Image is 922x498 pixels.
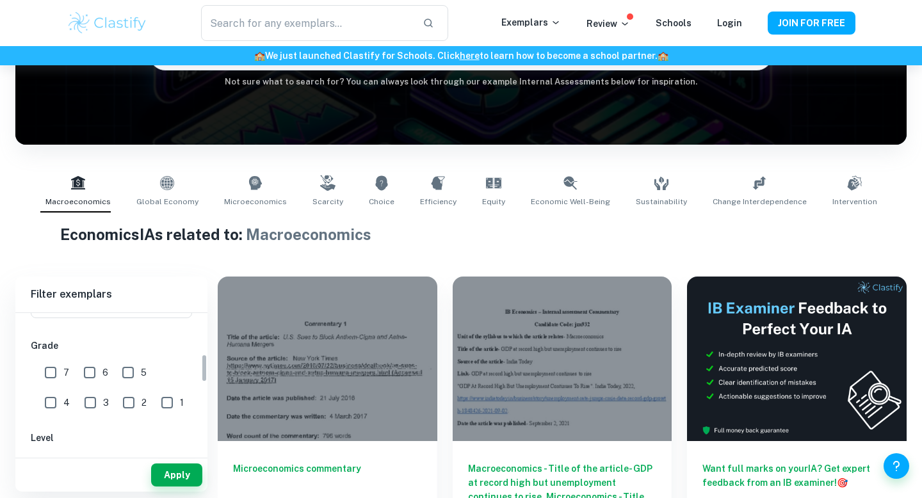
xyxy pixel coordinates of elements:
button: Help and Feedback [884,453,909,479]
span: 2 [142,396,147,410]
span: 3 [103,396,109,410]
span: Global Economy [136,196,198,207]
span: Macroeconomics [45,196,111,207]
a: Schools [656,18,691,28]
h6: Grade [31,339,192,353]
span: Macroeconomics [246,225,371,243]
span: 🏫 [658,51,668,61]
span: 🏫 [254,51,265,61]
h6: We just launched Clastify for Schools. Click to learn how to become a school partner. [3,49,919,63]
h1: Economics IAs related to: [60,223,862,246]
button: Apply [151,463,202,486]
span: Efficiency [420,196,457,207]
button: JOIN FOR FREE [768,12,855,35]
img: Thumbnail [687,277,907,441]
h6: Want full marks on your IA ? Get expert feedback from an IB examiner! [702,462,891,490]
span: Scarcity [312,196,343,207]
span: 🎯 [837,478,848,488]
span: 1 [180,396,184,410]
p: Exemplars [501,15,561,29]
p: Review [586,17,630,31]
h6: Level [31,431,192,445]
span: Choice [369,196,394,207]
span: Economic Well-Being [531,196,610,207]
span: 6 [102,365,108,380]
span: Change Interdependence [713,196,807,207]
img: Clastify logo [67,10,148,36]
input: Search for any exemplars... [201,5,412,41]
a: here [460,51,480,61]
span: 7 [63,365,69,380]
span: Microeconomics [224,196,287,207]
h6: Not sure what to search for? You can always look through our example Internal Assessments below f... [15,76,907,88]
span: Equity [482,196,505,207]
span: 5 [141,365,147,380]
h6: Filter exemplars [15,277,207,312]
span: 4 [63,396,70,410]
span: Intervention [832,196,877,207]
span: Sustainability [636,196,687,207]
a: Login [717,18,742,28]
